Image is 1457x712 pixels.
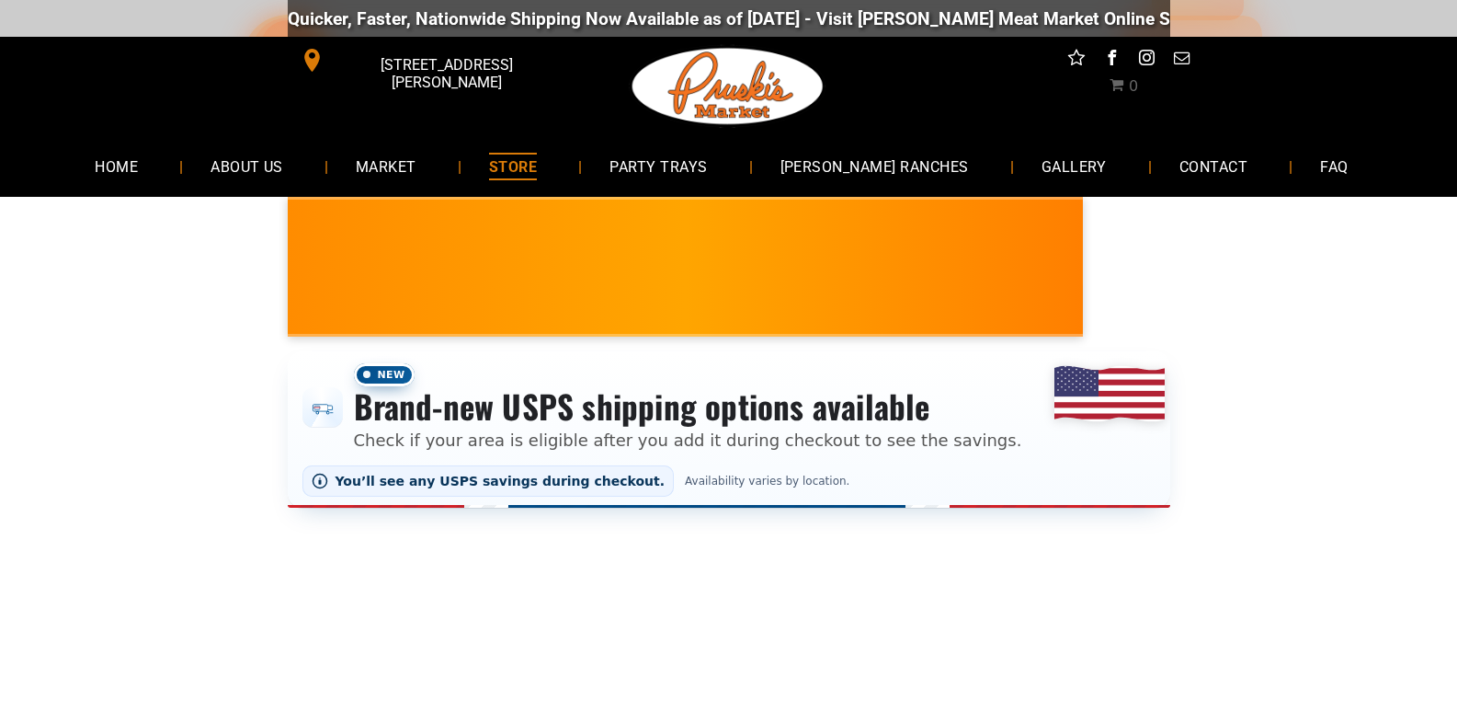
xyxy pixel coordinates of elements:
a: PARTY TRAYS [582,142,734,190]
span: [STREET_ADDRESS][PERSON_NAME] [327,47,564,100]
div: Shipping options announcement [288,351,1170,508]
a: GALLERY [1014,142,1134,190]
span: New [354,363,415,386]
a: STORE [461,142,564,190]
a: MARKET [328,142,444,190]
a: FAQ [1292,142,1375,190]
a: [PERSON_NAME] RANCHES [753,142,996,190]
div: Quicker, Faster, Nationwide Shipping Now Available as of [DATE] - Visit [PERSON_NAME] Meat Market... [245,8,1359,29]
a: email [1169,46,1193,75]
a: instagram [1134,46,1158,75]
a: facebook [1099,46,1123,75]
a: ABOUT US [183,142,311,190]
h3: Brand-new USPS shipping options available [354,386,1022,427]
a: CONTACT [1152,142,1275,190]
a: [STREET_ADDRESS][PERSON_NAME] [288,46,569,75]
span: You’ll see any USPS savings during checkout. [336,474,666,488]
span: Availability varies by location. [681,475,853,488]
img: Pruski-s+Market+HQ+Logo2-1920w.png [629,37,827,136]
a: HOME [67,142,165,190]
p: Check if your area is eligible after you add it during checkout to see the savings. [354,428,1022,453]
a: Social network [1064,46,1088,75]
span: [PERSON_NAME] MARKET [1025,280,1386,309]
span: 0 [1129,77,1138,95]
